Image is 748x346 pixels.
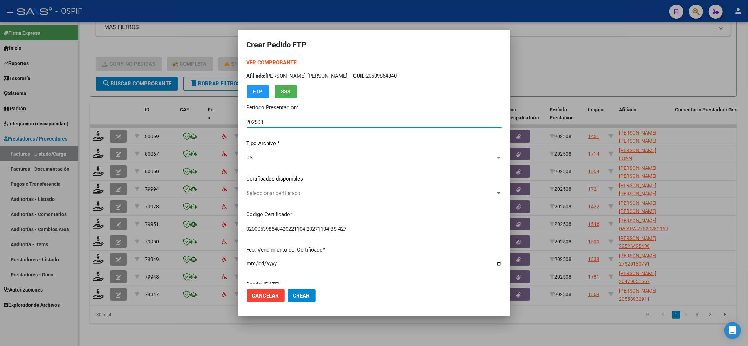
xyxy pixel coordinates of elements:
h2: Crear Pedido FTP [247,38,502,52]
span: SSS [281,89,290,95]
p: Fec. Vencimiento del Certificado [247,246,502,254]
p: Certificados disponibles [247,175,502,183]
button: SSS [275,85,297,98]
p: Periodo Presentacion [247,104,502,112]
button: FTP [247,85,269,98]
span: Cancelar [252,293,279,299]
span: DS [247,155,253,161]
a: VER COMPROBANTE [247,59,297,66]
p: Codigo Certificado [247,210,502,218]
span: Crear [293,293,310,299]
div: Desde: [DATE] [247,281,502,289]
div: Open Intercom Messenger [724,322,741,339]
p: [PERSON_NAME] [PERSON_NAME] 20539864840 [247,72,502,80]
button: Cancelar [247,289,285,302]
span: Seleccionar certificado [247,190,496,196]
span: FTP [253,89,262,95]
p: Tipo Archivo * [247,139,502,148]
button: Crear [288,289,316,302]
span: CUIL: [353,73,366,79]
span: Afiliado: [247,73,266,79]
